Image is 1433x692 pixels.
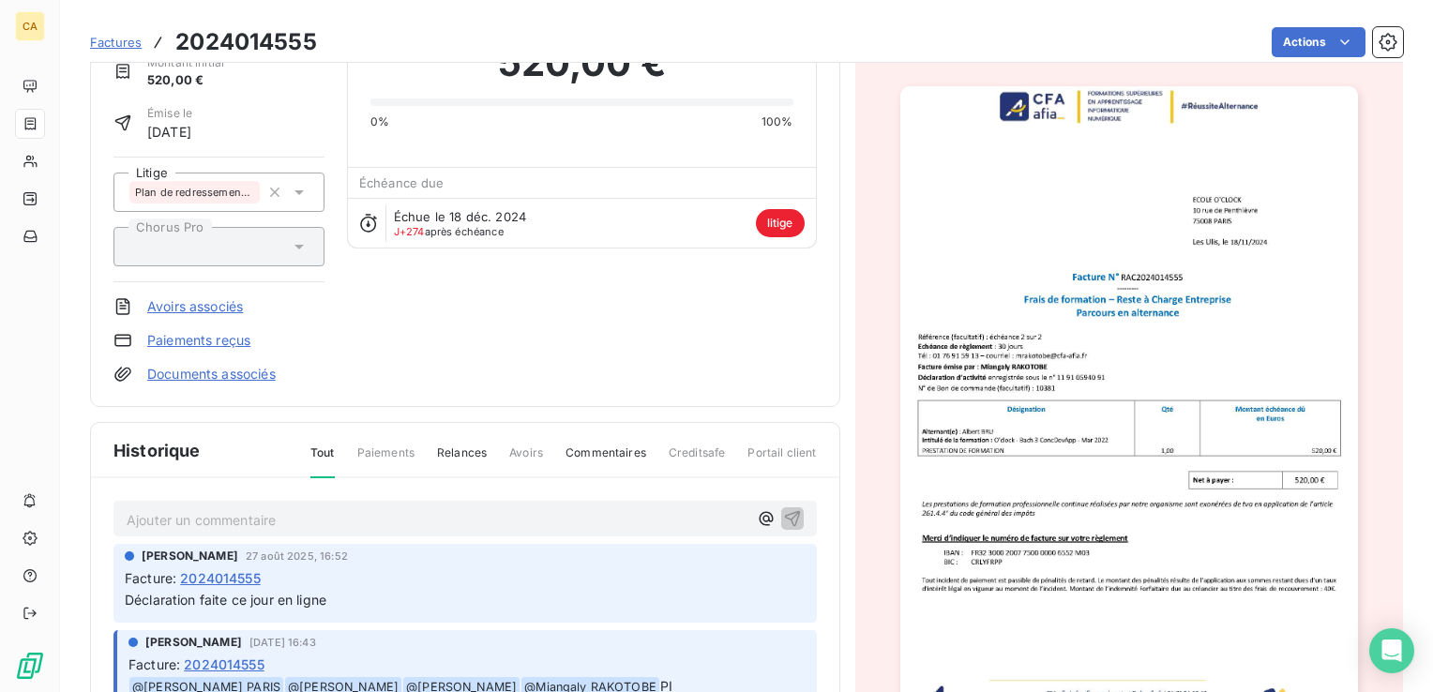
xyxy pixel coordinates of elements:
a: Factures [90,33,142,52]
span: Paiements [357,444,415,476]
span: Commentaires [566,444,646,476]
span: [PERSON_NAME] [142,548,238,564]
div: CA [15,11,45,41]
a: Paiements reçus [147,331,250,350]
span: Déclaration faite ce jour en ligne [125,592,326,608]
span: Creditsafe [669,444,726,476]
span: Plan de redressement - créance déclarée [135,187,254,198]
span: [DATE] 16:43 [249,637,316,648]
span: 2024014555 [184,654,264,674]
span: 27 août 2025, 16:52 [246,550,348,562]
span: Échéance due [359,175,445,190]
span: Relances [437,444,487,476]
span: Facture : [128,654,180,674]
img: Logo LeanPay [15,651,45,681]
span: Montant initial [147,54,224,71]
span: [PERSON_NAME] [145,634,242,651]
span: [DATE] [147,122,192,142]
span: Tout [310,444,335,478]
a: Avoirs associés [147,297,243,316]
span: 0% [370,113,389,130]
span: 520,00 € [147,71,224,90]
button: Actions [1272,27,1365,57]
span: 100% [762,113,793,130]
span: J+274 [394,225,425,238]
span: Facture : [125,568,176,588]
span: litige [756,209,805,237]
span: Émise le [147,105,192,122]
span: Factures [90,35,142,50]
span: Échue le 18 déc. 2024 [394,209,526,224]
h3: 2024014555 [175,25,317,59]
a: Documents associés [147,365,276,384]
div: Open Intercom Messenger [1369,628,1414,673]
span: Avoirs [509,444,543,476]
span: 520,00 € [498,35,666,91]
span: Historique [113,438,201,463]
span: après échéance [394,226,504,237]
span: Portail client [747,444,816,476]
span: 2024014555 [180,568,261,588]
